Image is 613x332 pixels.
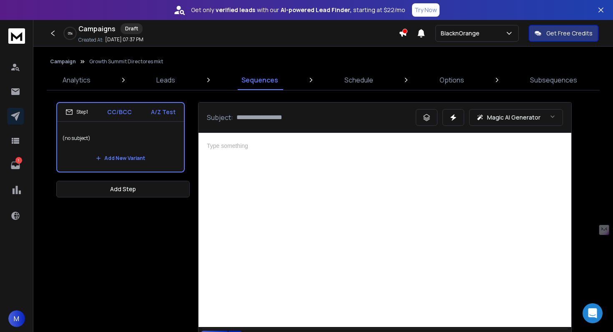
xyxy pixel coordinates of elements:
[435,70,469,90] a: Options
[412,3,440,17] button: Try Now
[56,181,190,197] button: Add Step
[89,150,152,167] button: Add New Variant
[65,108,88,116] div: Step 1
[339,70,378,90] a: Schedule
[216,6,255,14] strong: verified leads
[525,70,582,90] a: Subsequences
[89,58,163,65] p: Growth Summit Directores mkt
[63,75,90,85] p: Analytics
[151,70,180,90] a: Leads
[583,303,603,323] div: Open Intercom Messenger
[530,75,577,85] p: Subsequences
[78,37,103,43] p: Created At:
[281,6,352,14] strong: AI-powered Lead Finder,
[487,113,540,122] p: Magic AI Generator
[207,112,233,122] p: Subject:
[236,70,283,90] a: Sequences
[105,36,143,43] p: [DATE] 07:37 PM
[68,31,73,36] p: 0 %
[546,29,593,37] p: Get Free Credits
[8,28,25,44] img: logo
[50,58,76,65] button: Campaign
[241,75,278,85] p: Sequences
[415,6,437,14] p: Try Now
[156,75,175,85] p: Leads
[441,29,483,37] p: BlacknOrange
[58,70,95,90] a: Analytics
[440,75,464,85] p: Options
[8,310,25,327] button: M
[78,24,116,34] h1: Campaigns
[344,75,373,85] p: Schedule
[107,108,132,116] p: CC/BCC
[529,25,598,42] button: Get Free Credits
[62,127,179,150] p: (no subject)
[151,108,176,116] p: A/Z Test
[7,157,24,174] a: 1
[56,102,185,172] li: Step1CC/BCCA/Z Test(no subject)Add New Variant
[469,109,563,126] button: Magic AI Generator
[121,23,143,34] div: Draft
[191,6,405,14] p: Get only with our starting at $22/mo
[15,157,22,164] p: 1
